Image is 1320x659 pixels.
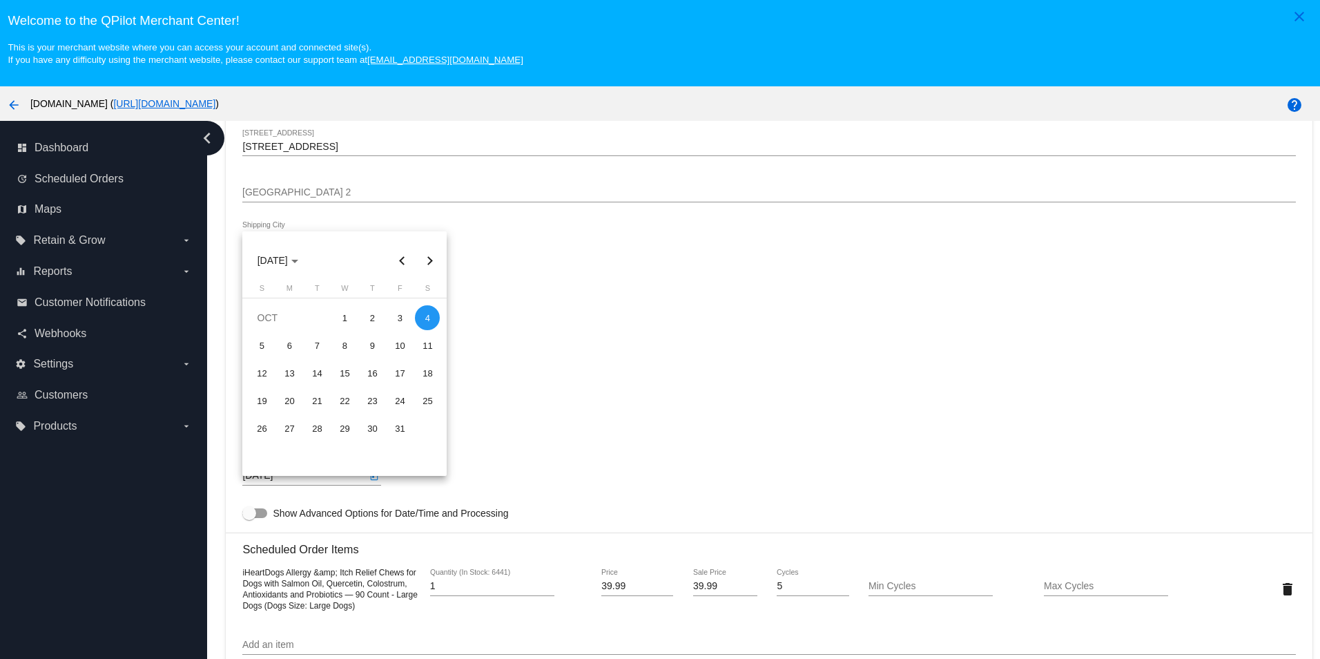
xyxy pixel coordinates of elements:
[332,388,357,413] div: 22
[386,387,414,414] td: October 24, 2025
[275,387,303,414] td: October 20, 2025
[415,333,440,358] div: 11
[386,304,414,332] td: October 3, 2025
[277,416,302,441] div: 27
[358,359,386,387] td: October 16, 2025
[303,387,331,414] td: October 21, 2025
[249,388,274,413] div: 19
[416,247,443,274] button: Next month
[358,387,386,414] td: October 23, 2025
[388,247,416,274] button: Previous month
[386,332,414,359] td: October 10, 2025
[414,304,441,332] td: October 4, 2025
[249,416,274,441] div: 26
[387,361,412,385] div: 17
[303,414,331,442] td: October 28, 2025
[248,332,275,359] td: October 5, 2025
[386,414,414,442] td: October 31, 2025
[331,332,358,359] td: October 8, 2025
[332,361,357,385] div: 15
[248,284,275,298] th: Sunday
[358,332,386,359] td: October 9, 2025
[304,416,329,441] div: 28
[331,304,358,332] td: October 1, 2025
[275,414,303,442] td: October 27, 2025
[387,416,412,441] div: 31
[415,361,440,385] div: 18
[275,359,303,387] td: October 13, 2025
[414,284,441,298] th: Saturday
[248,359,275,387] td: October 12, 2025
[248,387,275,414] td: October 19, 2025
[258,255,298,266] span: [DATE]
[360,388,385,413] div: 23
[249,361,274,385] div: 12
[248,304,331,332] td: OCT
[414,359,441,387] td: October 18, 2025
[415,388,440,413] div: 25
[360,361,385,385] div: 16
[303,332,331,359] td: October 7, 2025
[277,361,302,385] div: 13
[246,247,309,274] button: Choose month and year
[358,304,386,332] td: October 2, 2025
[358,414,386,442] td: October 30, 2025
[332,305,357,330] div: 1
[387,333,412,358] div: 10
[303,359,331,387] td: October 14, 2025
[332,416,357,441] div: 29
[331,387,358,414] td: October 22, 2025
[414,332,441,359] td: October 11, 2025
[331,359,358,387] td: October 15, 2025
[332,333,357,358] div: 8
[248,414,275,442] td: October 26, 2025
[331,414,358,442] td: October 29, 2025
[249,333,274,358] div: 5
[387,305,412,330] div: 3
[386,284,414,298] th: Friday
[304,333,329,358] div: 7
[386,359,414,387] td: October 17, 2025
[360,416,385,441] div: 30
[277,388,302,413] div: 20
[303,284,331,298] th: Tuesday
[304,388,329,413] div: 21
[304,361,329,385] div: 14
[387,388,412,413] div: 24
[415,305,440,330] div: 4
[358,284,386,298] th: Thursday
[360,305,385,330] div: 2
[275,332,303,359] td: October 6, 2025
[360,333,385,358] div: 9
[414,387,441,414] td: October 25, 2025
[277,333,302,358] div: 6
[275,284,303,298] th: Monday
[331,284,358,298] th: Wednesday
